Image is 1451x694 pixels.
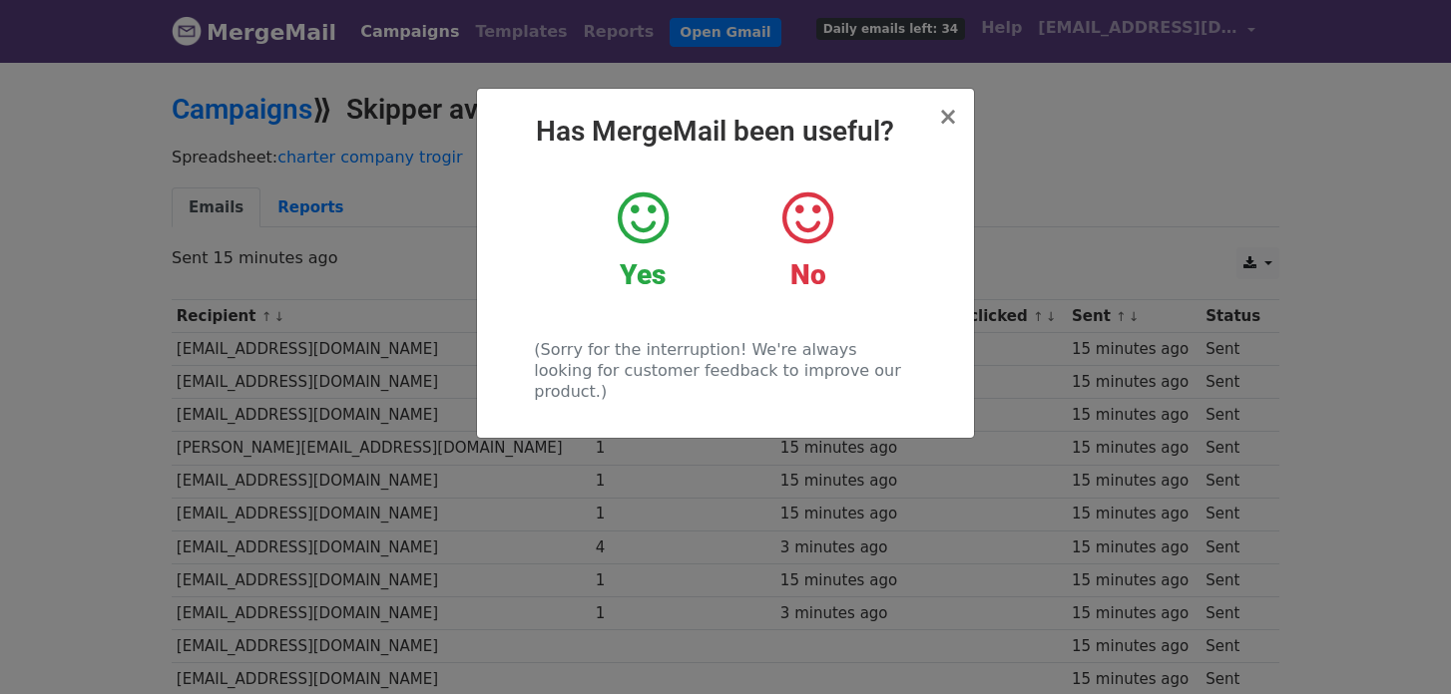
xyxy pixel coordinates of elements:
p: (Sorry for the interruption! We're always looking for customer feedback to improve our product.) [534,339,916,402]
h2: Has MergeMail been useful? [493,115,958,149]
a: No [740,188,875,292]
strong: No [790,258,826,291]
a: Yes [576,188,711,292]
button: Close [938,105,958,129]
span: × [938,103,958,131]
strong: Yes [620,258,666,291]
